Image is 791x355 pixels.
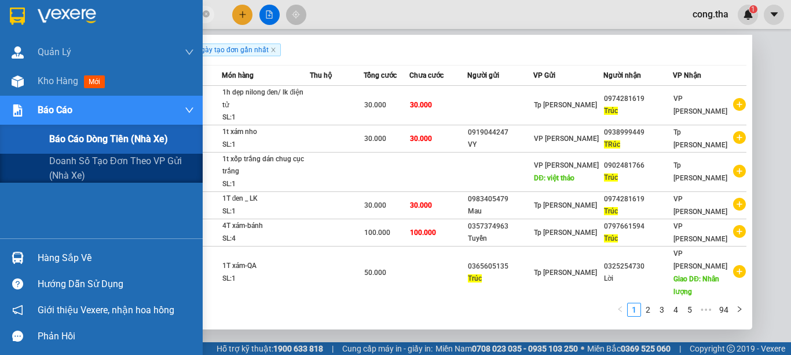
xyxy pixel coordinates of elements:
button: right [733,303,746,317]
div: 0938999449 [604,126,673,139]
span: Trúc [604,107,618,115]
span: Tp [PERSON_NAME] [534,229,597,237]
div: VY [468,139,533,151]
div: Hàng sắp về [38,249,194,267]
span: notification [12,305,23,316]
span: Thu hộ [310,71,332,79]
span: 30.000 [410,101,432,109]
span: left [617,306,624,313]
span: Món hàng [222,71,254,79]
span: Kho hàng [38,75,78,86]
span: plus-circle [733,198,746,211]
a: 1 [628,303,640,316]
span: Ngày tạo đơn gần nhất [191,44,281,56]
span: VP [PERSON_NAME] [673,95,727,115]
div: 1T xám-QA [222,260,309,273]
span: ••• [697,303,715,317]
div: 1t xám nho [222,126,309,139]
span: Báo cáo [38,103,72,117]
span: VP Nhận [673,71,701,79]
span: Giới thiệu Vexere, nhận hoa hồng [38,303,174,317]
span: close-circle [203,10,210,17]
img: warehouse-icon [12,75,24,88]
img: warehouse-icon [12,46,24,59]
span: 30.000 [410,201,432,209]
span: Chưa cước [409,71,444,79]
img: warehouse-icon [12,252,24,264]
li: 2 [641,303,655,317]
div: 0974281619 [604,93,673,105]
li: 3 [655,303,669,317]
li: 94 [715,303,733,317]
li: Next 5 Pages [697,303,715,317]
button: left [613,303,627,317]
span: down [185,48,194,57]
div: Hướng dẫn sử dụng [38,276,194,293]
span: Tổng cước [364,71,397,79]
span: 50.000 [364,269,386,277]
div: 0983405479 [468,193,533,205]
span: Người nhận [603,71,641,79]
span: Tp [PERSON_NAME] [534,201,597,209]
span: question-circle [12,278,23,289]
span: mới [84,75,105,88]
li: 4 [669,303,683,317]
span: 30.000 [364,201,386,209]
div: 1T đen _ LK [222,193,309,205]
span: Giao DĐ: Nhân lượng [673,275,719,296]
span: right [736,306,743,313]
div: 0902481766 [604,160,673,172]
li: Previous Page [613,303,627,317]
span: VP [PERSON_NAME] [534,135,599,143]
a: 5 [683,303,696,316]
span: TRúc [604,140,620,148]
span: plus-circle [733,98,746,111]
span: close-circle [203,9,210,20]
div: SL: 1 [222,139,309,151]
div: 0919044247 [468,126,533,139]
span: message [12,331,23,342]
div: 4T xám-bánh [222,220,309,233]
div: SL: 1 [222,273,309,285]
span: Người gửi [467,71,499,79]
span: VP [PERSON_NAME] [534,161,599,169]
li: 5 [683,303,697,317]
a: 4 [669,303,682,316]
span: Trúc [468,274,482,282]
div: Tuyền [468,233,533,245]
div: 0357374963 [468,220,533,233]
li: Next Page [733,303,746,317]
div: 1h dẹp nilong đen/ lk điện tử [222,86,309,111]
img: logo-vxr [10,8,25,25]
span: DĐ: việt thảo [534,174,574,182]
a: 3 [655,303,668,316]
div: 0974281619 [604,193,673,205]
span: VP [PERSON_NAME] [673,195,727,216]
span: Tp [PERSON_NAME] [534,269,597,277]
div: 0325254730 [604,260,673,273]
span: 100.000 [364,229,390,237]
span: Trúc [604,173,618,182]
div: Mau [468,205,533,218]
span: Quản Lý [38,45,71,59]
span: Trúc [604,207,618,215]
div: SL: 4 [222,233,309,245]
span: 30.000 [364,135,386,143]
span: plus-circle [733,225,746,238]
div: Phản hồi [38,328,194,345]
span: VP [PERSON_NAME] [673,222,727,243]
span: Tp [PERSON_NAME] [673,128,727,149]
span: 100.000 [410,229,436,237]
a: 2 [642,303,654,316]
span: plus-circle [733,165,746,178]
span: plus-circle [733,131,746,144]
span: VP Gửi [533,71,555,79]
span: Trúc [604,234,618,242]
span: Tp [PERSON_NAME] [673,161,727,182]
div: 1t xốp trắng dán chug cục trắng [222,153,309,178]
div: SL: 1 [222,178,309,191]
img: solution-icon [12,104,24,117]
span: 30.000 [410,135,432,143]
span: close [270,47,276,53]
span: plus-circle [733,265,746,278]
